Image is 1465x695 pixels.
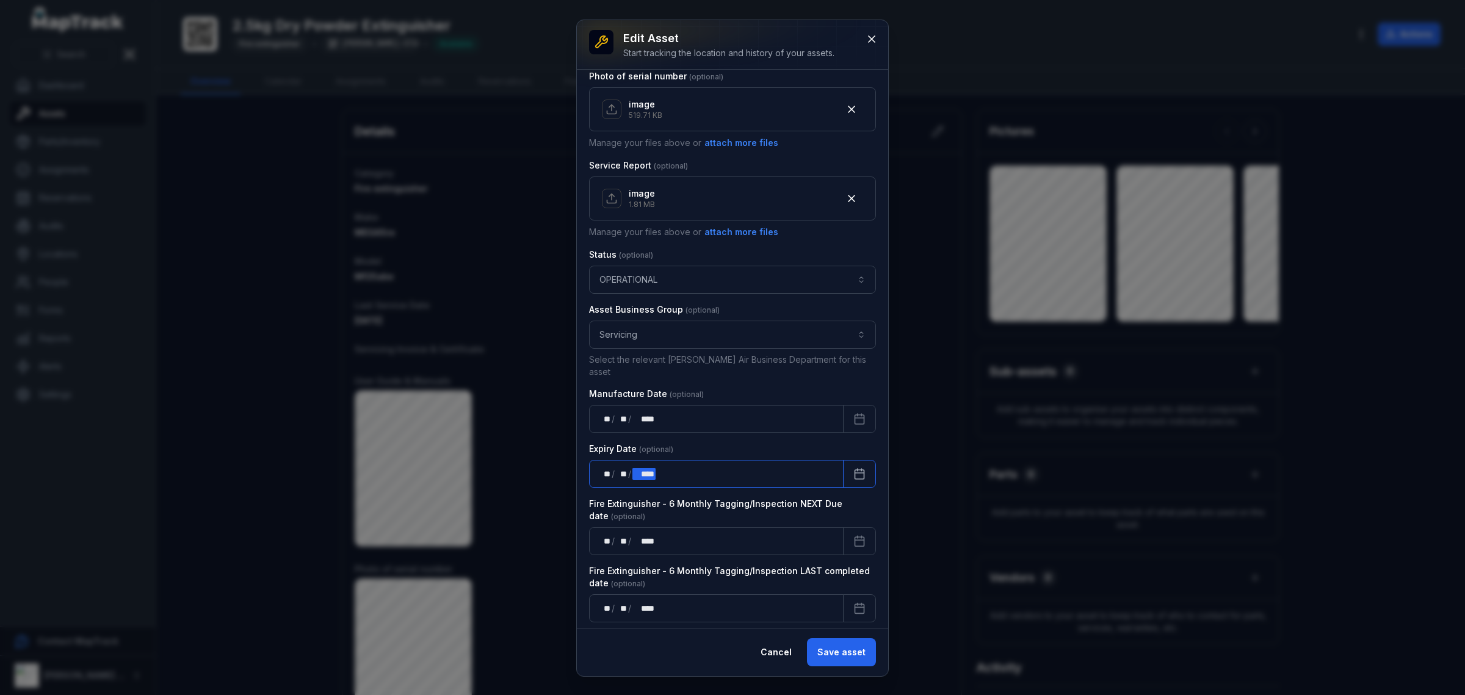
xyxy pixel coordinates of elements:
[612,413,616,425] div: /
[589,321,876,349] button: Servicing
[629,200,655,209] p: 1.81 MB
[589,266,876,294] button: OPERATIONAL
[589,225,876,239] p: Manage your files above or
[599,535,612,547] div: day,
[632,535,656,547] div: year,
[616,602,628,614] div: month,
[612,602,616,614] div: /
[632,413,656,425] div: year,
[628,468,632,480] div: /
[616,413,628,425] div: month,
[589,498,876,522] label: Fire Extinguisher - 6 Monthly Tagging/Inspection NEXT Due date
[589,443,673,455] label: Expiry Date
[843,527,876,555] button: Calendar
[628,602,632,614] div: /
[843,405,876,433] button: Calendar
[589,388,704,400] label: Manufacture Date
[632,468,656,480] div: year,
[589,159,688,172] label: Service Report
[599,602,612,614] div: day,
[807,638,876,666] button: Save asset
[843,460,876,488] button: Calendar
[599,468,612,480] div: day,
[843,594,876,622] button: Calendar
[616,535,628,547] div: month,
[704,225,779,239] button: attach more files
[629,98,662,111] p: image
[623,30,834,47] h3: Edit asset
[623,47,834,59] div: Start tracking the location and history of your assets.
[628,413,632,425] div: /
[589,249,653,261] label: Status
[589,565,876,589] label: Fire Extinguisher - 6 Monthly Tagging/Inspection LAST completed date
[704,136,779,150] button: attach more files
[750,638,802,666] button: Cancel
[599,413,612,425] div: day,
[589,354,876,378] p: Select the relevant [PERSON_NAME] Air Business Department for this asset
[589,136,876,150] p: Manage your files above or
[616,468,628,480] div: month,
[628,535,632,547] div: /
[612,535,616,547] div: /
[612,468,616,480] div: /
[629,187,655,200] p: image
[589,304,720,316] label: Asset Business Group
[629,111,662,120] p: 519.71 KB
[632,602,656,614] div: year,
[589,70,723,82] label: Photo of serial number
